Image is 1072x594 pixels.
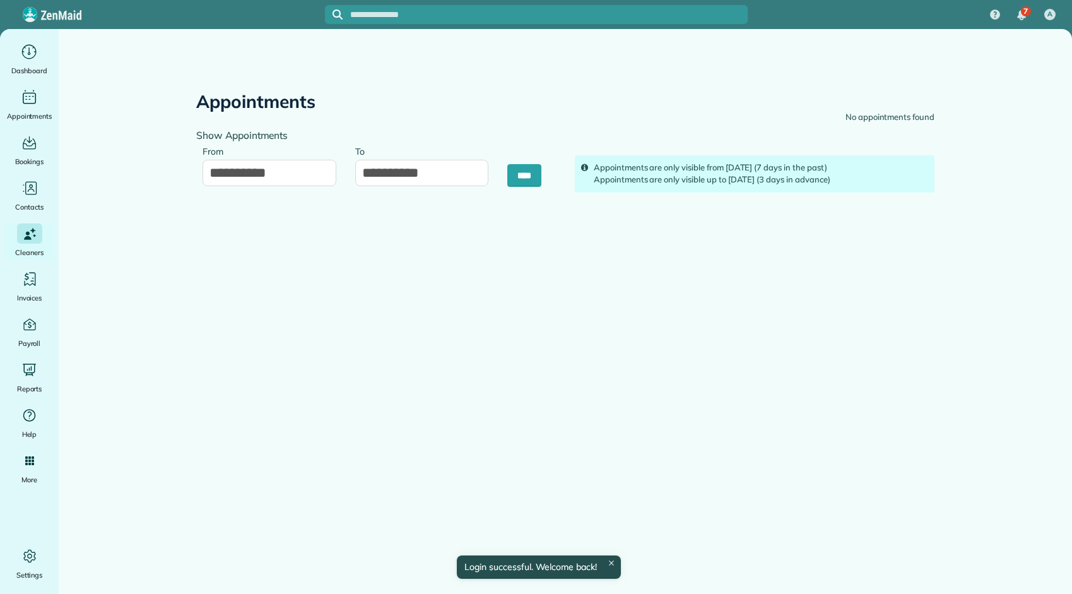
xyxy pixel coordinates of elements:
[11,64,47,77] span: Dashboard
[1008,1,1035,29] div: 7 unread notifications
[15,246,44,259] span: Cleaners
[22,428,37,441] span: Help
[5,87,54,122] a: Appointments
[333,9,343,20] svg: Focus search
[5,405,54,441] a: Help
[203,139,230,162] label: From
[594,174,928,186] div: Appointments are only visible up to [DATE] (3 days in advance)
[845,111,934,124] div: No appointments found
[5,269,54,304] a: Invoices
[21,473,37,486] span: More
[1047,9,1052,20] span: A
[7,110,52,122] span: Appointments
[17,292,42,304] span: Invoices
[1023,6,1028,16] span: 7
[5,223,54,259] a: Cleaners
[196,130,556,141] h4: Show Appointments
[15,155,44,168] span: Bookings
[325,9,343,20] button: Focus search
[355,139,371,162] label: To
[457,555,621,579] div: Login successful. Welcome back!
[18,337,41,350] span: Payroll
[196,92,315,112] h2: Appointments
[5,178,54,213] a: Contacts
[5,314,54,350] a: Payroll
[15,201,44,213] span: Contacts
[5,133,54,168] a: Bookings
[17,383,42,395] span: Reports
[5,42,54,77] a: Dashboard
[16,569,43,581] span: Settings
[594,162,928,174] div: Appointments are only visible from [DATE] (7 days in the past)
[5,360,54,395] a: Reports
[5,546,54,581] a: Settings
